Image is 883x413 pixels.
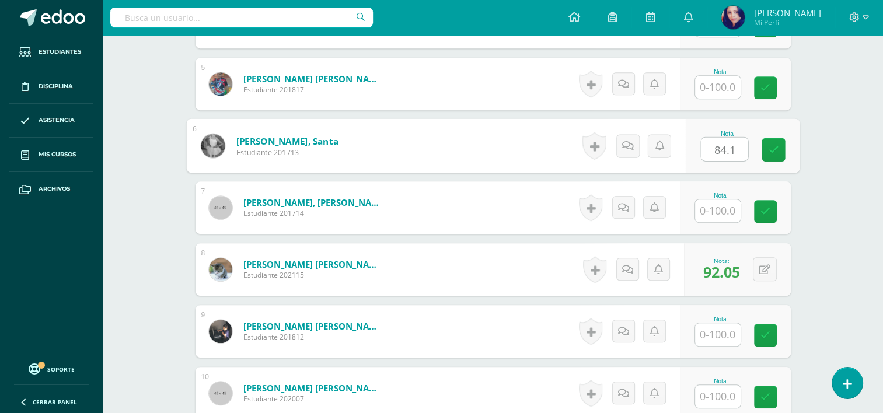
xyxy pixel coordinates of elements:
[39,47,81,57] span: Estudiantes
[33,398,77,406] span: Cerrar panel
[209,320,232,343] img: 78da2ad9647f3cb3810cc269162ce663.png
[753,17,821,27] span: Mi Perfil
[39,184,70,194] span: Archivos
[9,104,93,138] a: Asistencia
[243,270,383,280] span: Estudiante 202115
[243,73,383,85] a: [PERSON_NAME] [PERSON_NAME]
[209,72,232,96] img: 0504062480c12e1b7518e0322845d98e.png
[9,172,93,206] a: Archivos
[9,138,93,172] a: Mis cursos
[243,320,383,332] a: [PERSON_NAME] [PERSON_NAME]
[236,135,338,147] a: [PERSON_NAME], Santa
[39,116,75,125] span: Asistencia
[694,69,746,75] div: Nota
[39,150,76,159] span: Mis cursos
[721,6,745,29] img: 07244a1671338f8129d0a23ffc39d782.png
[14,360,89,376] a: Soporte
[243,85,383,94] span: Estudiante 201817
[694,316,746,323] div: Nota
[47,365,75,373] span: Soporte
[9,69,93,104] a: Disciplina
[243,197,383,208] a: [PERSON_NAME], [PERSON_NAME]
[110,8,373,27] input: Busca un usuario...
[694,192,746,199] div: Nota
[703,262,740,282] span: 92.05
[703,257,740,265] div: Nota:
[39,82,73,91] span: Disciplina
[243,258,383,270] a: [PERSON_NAME] [PERSON_NAME]
[700,130,753,136] div: Nota
[243,394,383,404] span: Estudiante 202007
[209,258,232,281] img: 4e379a1e11d67148e86df473663b8737.png
[695,323,741,346] input: 0-100.0
[243,208,383,218] span: Estudiante 201714
[243,332,383,342] span: Estudiante 201812
[695,76,741,99] input: 0-100.0
[209,196,232,219] img: 45x45
[701,138,748,161] input: 0-100.0
[695,385,741,408] input: 0-100.0
[209,381,232,405] img: 45x45
[753,7,821,19] span: [PERSON_NAME]
[236,147,338,157] span: Estudiante 201713
[9,35,93,69] a: Estudiantes
[695,199,741,222] input: 0-100.0
[201,134,225,157] img: 944d1d4e2492142b33f267b8c303ef5b.png
[694,378,746,384] div: Nota
[243,382,383,394] a: [PERSON_NAME] [PERSON_NAME]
